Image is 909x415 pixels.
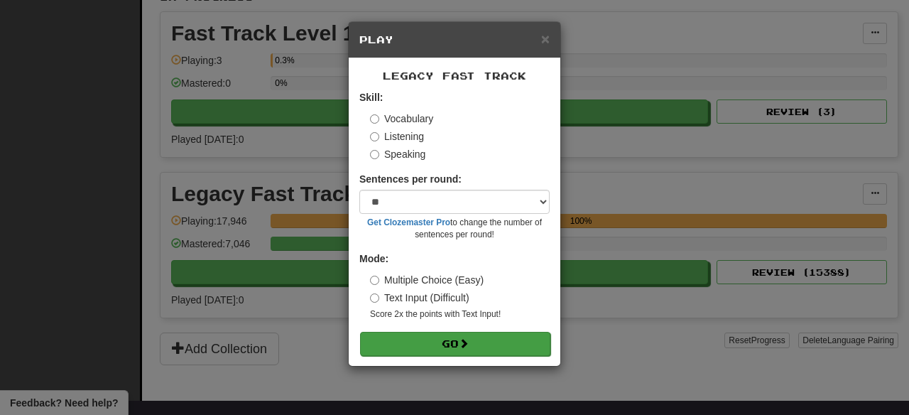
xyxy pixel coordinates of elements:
[359,92,383,103] strong: Skill:
[370,132,379,141] input: Listening
[541,31,550,47] span: ×
[370,273,484,287] label: Multiple Choice (Easy)
[370,291,469,305] label: Text Input (Difficult)
[370,308,550,320] small: Score 2x the points with Text Input !
[370,129,424,144] label: Listening
[370,150,379,159] input: Speaking
[359,253,388,264] strong: Mode:
[370,114,379,124] input: Vocabulary
[359,217,550,241] small: to change the number of sentences per round!
[370,276,379,285] input: Multiple Choice (Easy)
[367,217,450,227] a: Get Clozemaster Pro
[360,332,550,356] button: Go
[359,172,462,186] label: Sentences per round:
[541,31,550,46] button: Close
[370,112,433,126] label: Vocabulary
[383,70,526,82] span: Legacy Fast Track
[370,147,425,161] label: Speaking
[359,33,550,47] h5: Play
[370,293,379,303] input: Text Input (Difficult)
